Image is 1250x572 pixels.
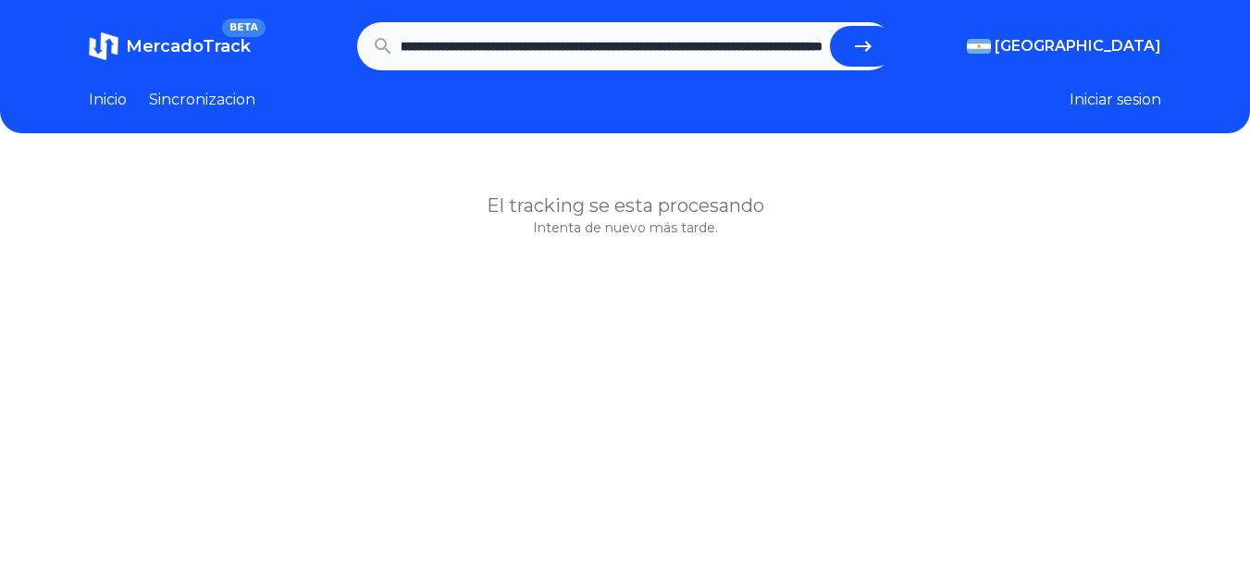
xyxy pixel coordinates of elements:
a: Inicio [89,89,127,111]
h1: El tracking se esta procesando [89,193,1161,218]
a: Sincronizacion [149,89,255,111]
img: Argentina [967,39,991,54]
button: [GEOGRAPHIC_DATA] [967,35,1161,57]
p: Intenta de nuevo más tarde. [89,218,1161,237]
span: MercadoTrack [126,36,251,56]
span: BETA [222,19,266,37]
a: MercadoTrackBETA [89,31,251,61]
span: [GEOGRAPHIC_DATA] [995,35,1161,57]
button: Iniciar sesion [1070,89,1161,111]
img: MercadoTrack [89,31,118,61]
